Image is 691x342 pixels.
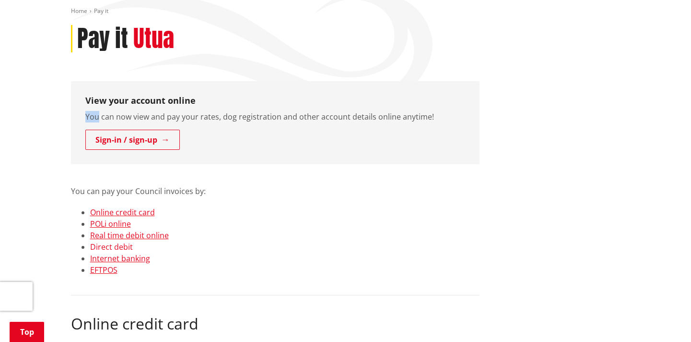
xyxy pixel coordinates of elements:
[647,302,681,336] iframe: Messenger Launcher
[85,111,465,122] p: You can now view and pay your rates, dog registration and other account details online anytime!
[90,219,131,229] a: POLi online
[71,7,621,15] nav: breadcrumb
[71,315,480,333] h2: Online credit card
[90,253,150,264] a: Internet banking
[71,7,87,15] a: Home
[133,25,174,53] h2: Utua
[77,25,128,53] h1: Pay it
[90,230,169,241] a: Real time debit online
[10,322,44,342] a: Top
[90,265,117,275] a: EFTPOS
[85,130,180,150] a: Sign-in / sign-up
[85,96,465,106] h3: View your account online
[94,7,108,15] span: Pay it
[71,174,480,197] p: You can pay your Council invoices by:
[90,242,133,252] a: Direct debit
[90,207,155,218] a: Online credit card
